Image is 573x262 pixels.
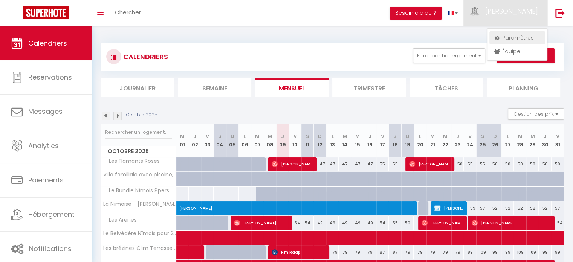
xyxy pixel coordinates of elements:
[102,157,162,165] span: Les Flamants Roses
[514,201,526,215] div: 52
[276,124,289,157] th: 09
[393,133,397,140] abbr: S
[244,133,246,140] abbr: L
[272,245,325,259] span: P.m Raap
[469,7,480,16] img: ...
[105,126,172,139] input: Rechercher un logement...
[101,146,176,157] span: Octobre 2025
[23,6,69,19] img: Super Booking
[326,157,339,171] div: 47
[556,133,559,140] abbr: V
[289,216,301,230] div: 54
[552,201,564,215] div: 57
[176,201,189,216] a: [PERSON_NAME]
[239,124,251,157] th: 06
[501,124,514,157] th: 27
[414,245,426,259] div: 79
[376,157,389,171] div: 55
[489,45,545,58] a: Équipe
[539,124,551,157] th: 30
[443,133,447,140] abbr: M
[376,216,389,230] div: 54
[364,157,376,171] div: 47
[102,216,139,224] span: Les Arènes
[231,133,234,140] abbr: D
[255,78,329,97] li: Mensuel
[115,8,141,16] span: Chercher
[381,133,384,140] abbr: V
[28,107,63,116] span: Messages
[201,124,214,157] th: 03
[390,7,442,20] button: Besoin d'aide ?
[364,124,376,157] th: 16
[501,245,514,259] div: 99
[472,216,550,230] span: [PERSON_NAME]
[102,245,177,251] span: Les brézines Clim Terrasse Piscine au cœur de Mus
[101,78,174,97] li: Journalier
[28,38,67,48] span: Calendriers
[214,124,226,157] th: 04
[552,245,564,259] div: 99
[193,133,196,140] abbr: J
[355,133,360,140] abbr: M
[439,124,451,157] th: 22
[314,157,326,171] div: 47
[508,108,564,120] button: Gestion des prix
[426,124,439,157] th: 21
[389,216,401,230] div: 55
[351,157,364,171] div: 47
[401,216,414,230] div: 50
[439,245,451,259] div: 79
[414,124,426,157] th: 20
[552,157,564,171] div: 50
[456,133,459,140] abbr: J
[389,245,401,259] div: 87
[351,124,364,157] th: 15
[419,133,421,140] abbr: L
[289,124,301,157] th: 10
[206,133,209,140] abbr: V
[272,157,313,171] span: [PERSON_NAME]
[268,133,272,140] abbr: M
[376,245,389,259] div: 87
[481,133,484,140] abbr: S
[451,157,464,171] div: 50
[409,157,451,171] span: [PERSON_NAME]
[102,201,177,207] span: La Nîmoise - [PERSON_NAME] ·
[493,133,497,140] abbr: D
[426,245,439,259] div: 79
[389,124,401,157] th: 18
[264,124,276,157] th: 08
[102,172,177,178] span: Villa familiale avec piscine, clim & baby-foot
[476,245,489,259] div: 109
[351,245,364,259] div: 79
[351,216,364,230] div: 49
[234,216,288,230] span: [PERSON_NAME]
[539,201,551,215] div: 52
[301,216,314,230] div: 54
[102,187,171,195] span: Le Bundle Nîmois 8pers
[339,245,351,259] div: 79
[514,245,526,259] div: 109
[326,216,339,230] div: 49
[376,124,389,157] th: 17
[476,157,489,171] div: 55
[489,124,501,157] th: 26
[251,124,264,157] th: 07
[126,112,157,119] p: Octobre 2025
[326,245,339,259] div: 79
[339,216,351,230] div: 49
[364,216,376,230] div: 49
[29,244,72,253] span: Notifications
[489,245,501,259] div: 99
[518,133,523,140] abbr: M
[28,175,64,185] span: Paiements
[314,124,326,157] th: 12
[326,124,339,157] th: 13
[176,124,189,157] th: 01
[506,133,509,140] abbr: L
[451,124,464,157] th: 23
[539,157,551,171] div: 50
[526,157,539,171] div: 50
[555,8,565,18] img: logout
